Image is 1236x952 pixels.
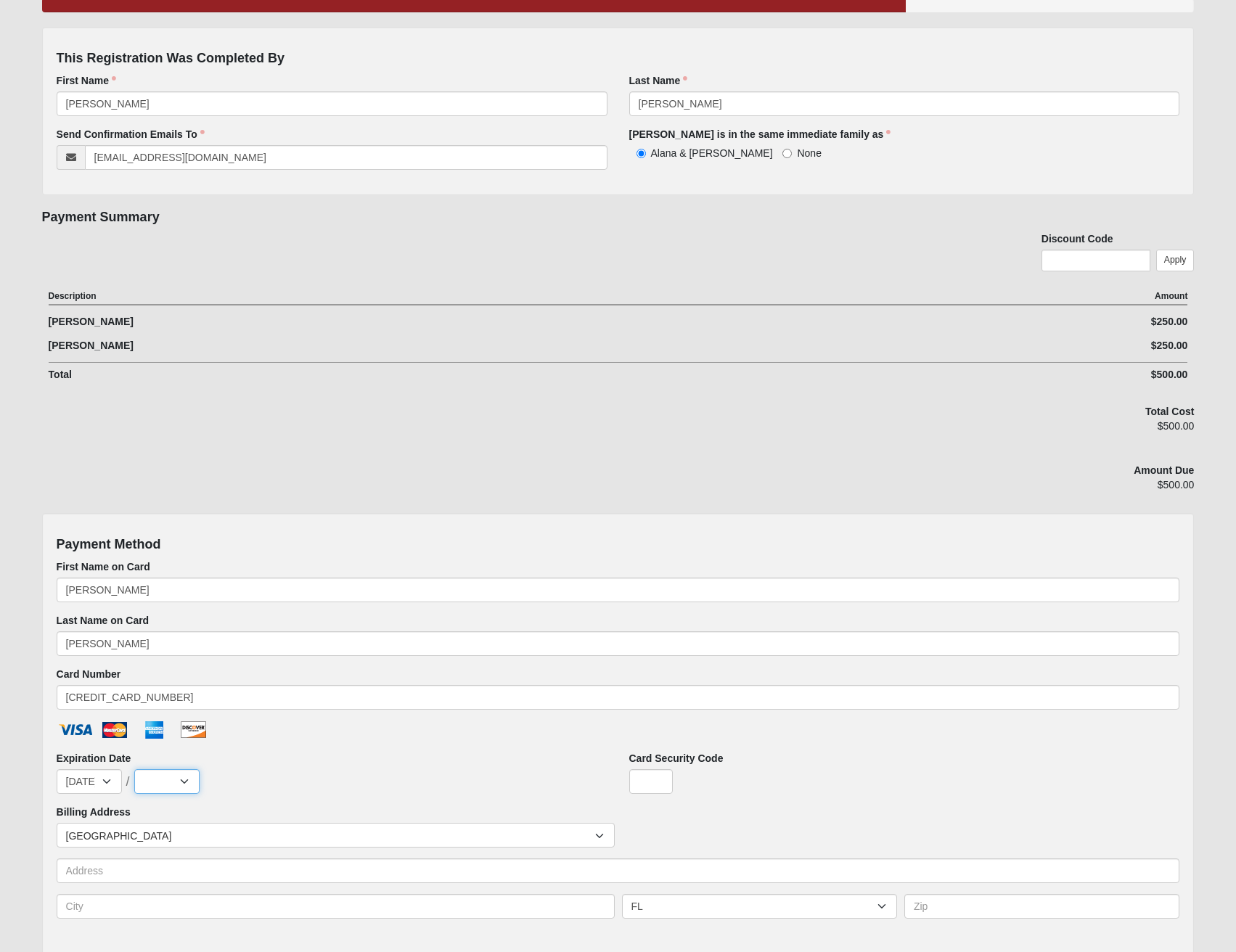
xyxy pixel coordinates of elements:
[57,858,1180,883] input: Address
[57,127,205,141] label: Send Confirmation Emails To
[57,51,1180,67] h4: This Registration Was Completed By
[651,147,773,159] span: Alana & [PERSON_NAME]
[1134,463,1194,477] label: Amount Due
[903,338,1187,353] div: $250.00
[903,314,1187,329] div: $250.00
[797,147,821,159] span: None
[824,419,1194,443] div: $500.00
[1145,404,1194,419] label: Total Cost
[49,338,903,353] div: [PERSON_NAME]
[782,149,792,158] input: None
[57,894,615,919] input: City
[57,537,1180,553] h4: Payment Method
[629,751,724,766] label: Card Security Code
[1156,250,1195,271] a: Apply
[629,127,891,141] label: [PERSON_NAME] is in the same immediate family as
[824,477,1194,502] div: $500.00
[903,367,1187,382] div: $500.00
[1041,231,1113,246] label: Discount Code
[629,73,688,88] label: Last Name
[57,613,150,628] label: Last Name on Card
[49,367,903,382] div: Total
[904,894,1179,919] input: Zip
[57,667,121,681] label: Card Number
[1155,291,1187,301] strong: Amount
[49,291,97,301] strong: Description
[57,559,150,574] label: First Name on Card
[66,824,595,848] span: [GEOGRAPHIC_DATA]
[49,314,903,329] div: [PERSON_NAME]
[42,210,1195,226] h4: Payment Summary
[637,149,646,158] input: Alana & [PERSON_NAME]
[126,775,130,788] span: /
[57,73,116,88] label: First Name
[57,805,131,819] label: Billing Address
[57,751,131,766] label: Expiration Date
